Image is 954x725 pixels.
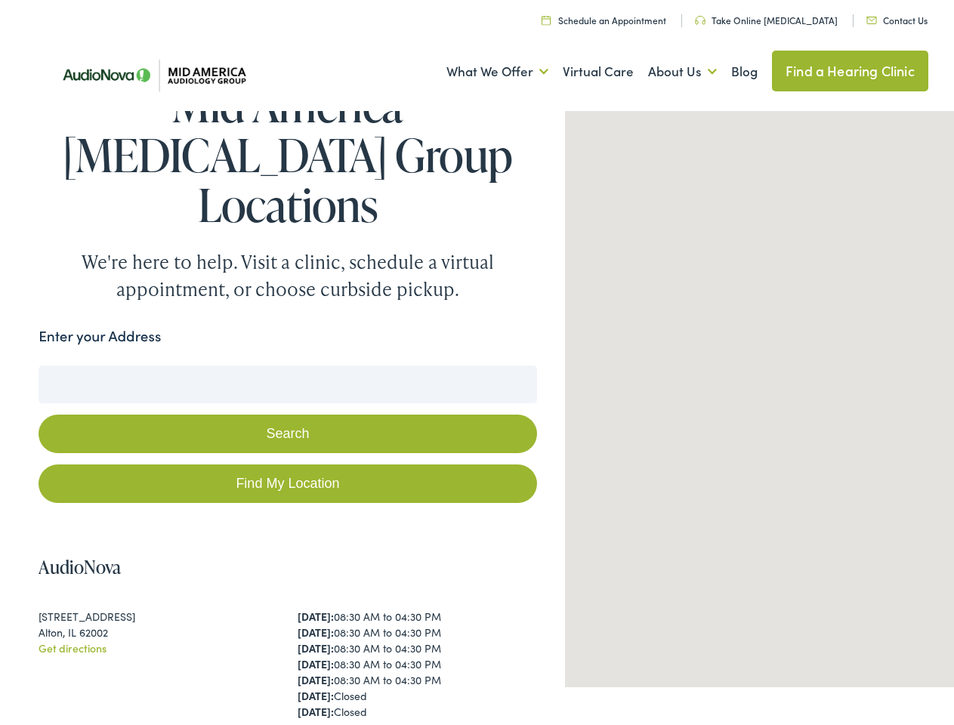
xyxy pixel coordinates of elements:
a: About Us [648,39,717,95]
div: 08:30 AM to 04:30 PM 08:30 AM to 04:30 PM 08:30 AM to 04:30 PM 08:30 AM to 04:30 PM 08:30 AM to 0... [298,604,537,715]
img: utility icon [542,11,551,20]
img: utility icon [866,12,877,20]
strong: [DATE]: [298,604,334,619]
button: Search [39,410,536,449]
a: AudioNova [39,550,121,575]
a: Find a Hearing Clinic [772,46,928,87]
strong: [DATE]: [298,620,334,635]
h1: Mid America [MEDICAL_DATA] Group Locations [39,76,536,225]
strong: [DATE]: [298,652,334,667]
a: Virtual Care [563,39,634,95]
strong: [DATE]: [298,636,334,651]
div: Alton, IL 62002 [39,620,278,636]
label: Enter your Address [39,321,161,343]
a: Find My Location [39,460,536,498]
a: What We Offer [446,39,548,95]
div: [STREET_ADDRESS] [39,604,278,620]
a: Blog [731,39,758,95]
strong: [DATE]: [298,668,334,683]
input: Enter your address or zip code [39,361,536,399]
strong: [DATE]: [298,699,334,714]
a: Schedule an Appointment [542,9,666,22]
a: Take Online [MEDICAL_DATA] [695,9,838,22]
strong: [DATE]: [298,683,334,699]
a: Get directions [39,636,107,651]
a: Contact Us [866,9,928,22]
div: We're here to help. Visit a clinic, schedule a virtual appointment, or choose curbside pickup. [46,244,529,298]
img: utility icon [695,11,705,20]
